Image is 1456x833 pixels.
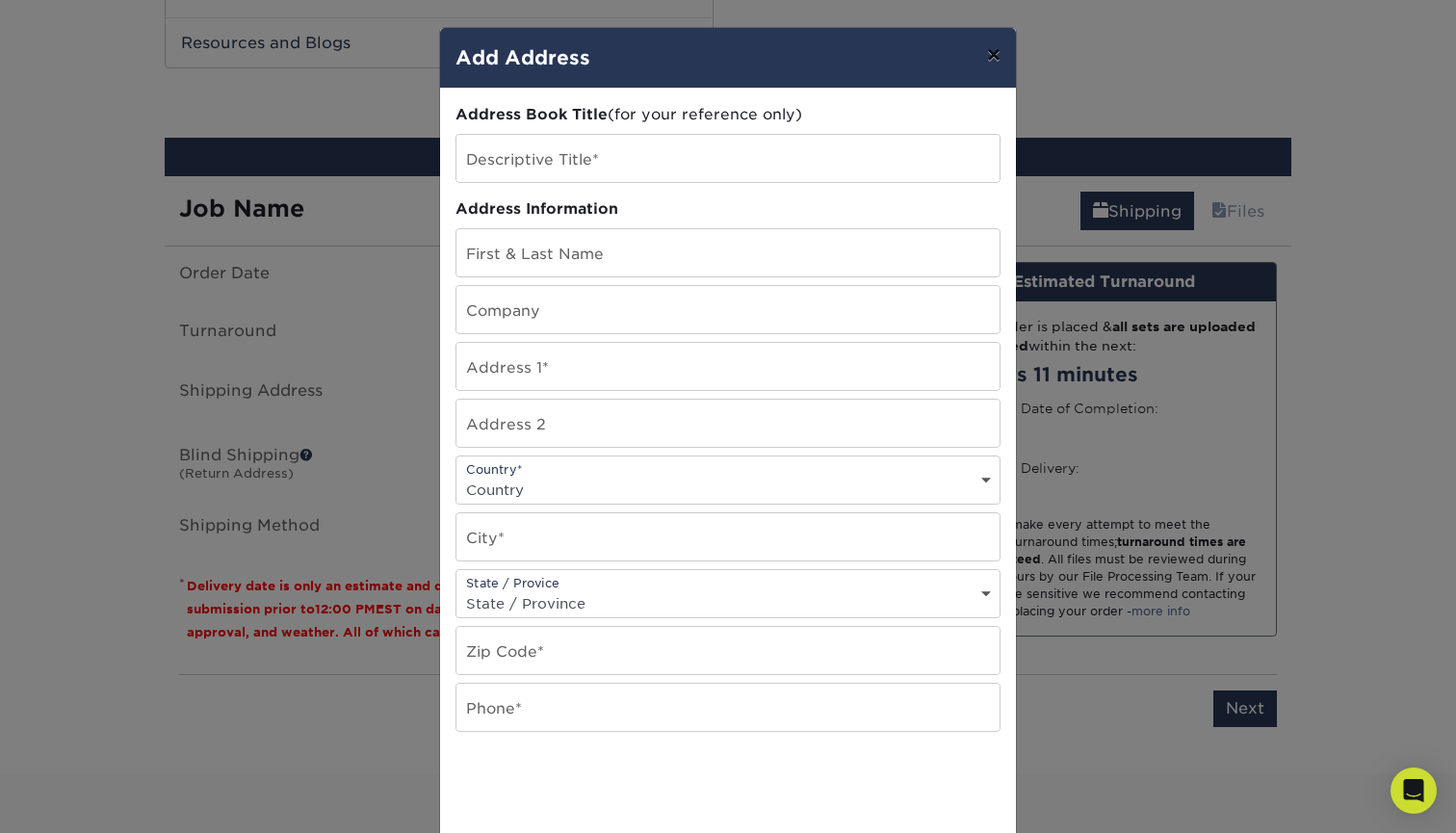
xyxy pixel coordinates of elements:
span: Address Book Title [455,105,608,123]
button: × [972,28,1016,82]
h4: Add Address [455,43,1001,72]
div: Open Intercom Messenger [1391,768,1437,814]
div: (for your reference only) [455,104,1001,126]
div: Address Information [455,198,1001,221]
iframe: reCAPTCHA [455,755,748,830]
